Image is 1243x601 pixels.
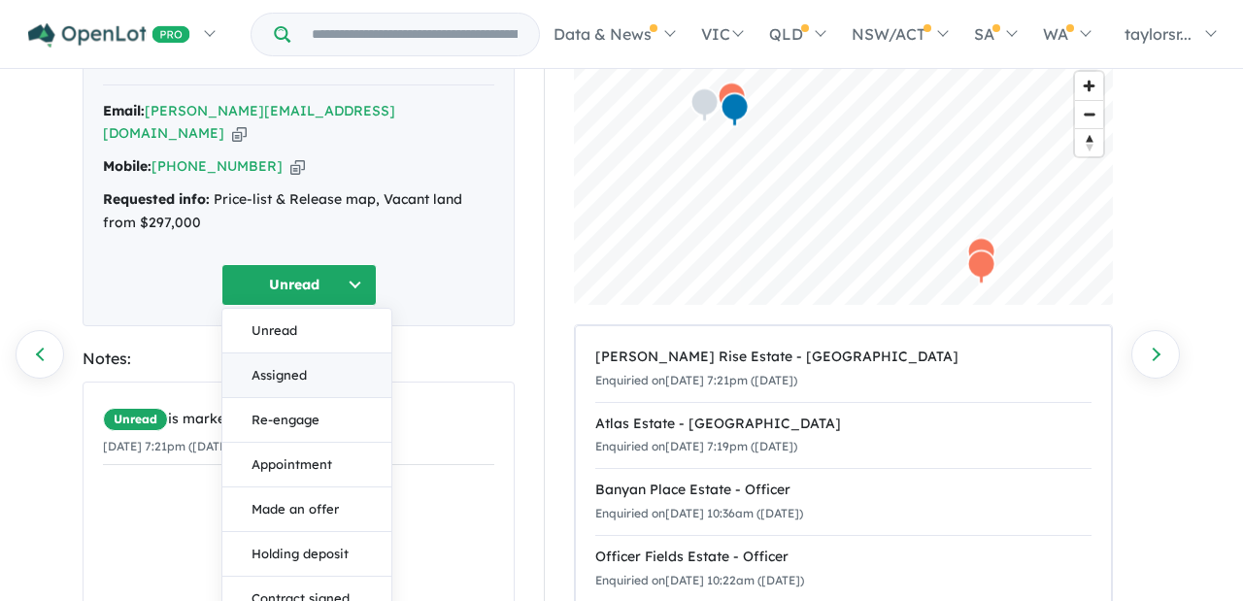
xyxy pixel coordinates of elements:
a: [PERSON_NAME][EMAIL_ADDRESS][DOMAIN_NAME] [103,102,395,143]
img: Openlot PRO Logo White [28,23,190,48]
span: Reset bearing to north [1075,129,1103,156]
button: Appointment [222,443,391,487]
span: Zoom out [1075,101,1103,128]
div: Banyan Place Estate - Officer [595,479,1092,502]
a: [PERSON_NAME] Rise Estate - [GEOGRAPHIC_DATA]Enquiried on[DATE] 7:21pm ([DATE]) [595,336,1092,403]
strong: Email: [103,102,145,119]
div: [PERSON_NAME] Rise Estate - [GEOGRAPHIC_DATA] [595,346,1092,369]
button: Copy [232,123,247,144]
div: is marked. [103,408,494,431]
button: Re-engage [222,398,391,443]
div: Map marker [690,87,720,123]
span: taylorsr... [1125,24,1192,44]
input: Try estate name, suburb, builder or developer [294,14,535,55]
canvas: Map [574,62,1113,305]
div: Officer Fields Estate - Officer [595,546,1092,569]
div: Map marker [718,82,747,117]
span: Unread [103,408,168,431]
button: Zoom in [1075,72,1103,100]
small: Enquiried on [DATE] 10:22am ([DATE]) [595,573,804,587]
small: [DATE] 7:21pm ([DATE]) [103,439,235,453]
div: Map marker [721,92,750,128]
button: Zoom out [1075,100,1103,128]
button: Unread [222,309,391,353]
div: Atlas Estate - [GEOGRAPHIC_DATA] [595,413,1092,436]
button: Reset bearing to north [1075,128,1103,156]
button: Copy [290,156,305,177]
div: Notes: [83,346,515,372]
strong: Mobile: [103,157,151,175]
strong: Requested info: [103,190,210,208]
a: [PHONE_NUMBER] [151,157,283,175]
a: Atlas Estate - [GEOGRAPHIC_DATA]Enquiried on[DATE] 7:19pm ([DATE]) [595,402,1092,470]
small: Enquiried on [DATE] 10:36am ([DATE]) [595,506,803,520]
small: Enquiried on [DATE] 7:21pm ([DATE]) [595,373,797,387]
button: Unread [221,264,377,306]
div: Map marker [967,250,996,285]
button: Holding deposit [222,532,391,577]
div: Map marker [967,237,996,273]
button: Made an offer [222,487,391,532]
a: Banyan Place Estate - OfficerEnquiried on[DATE] 10:36am ([DATE]) [595,468,1092,536]
button: Assigned [222,353,391,398]
small: Enquiried on [DATE] 7:19pm ([DATE]) [595,439,797,453]
div: Price-list & Release map, Vacant land from $297,000 [103,188,494,235]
